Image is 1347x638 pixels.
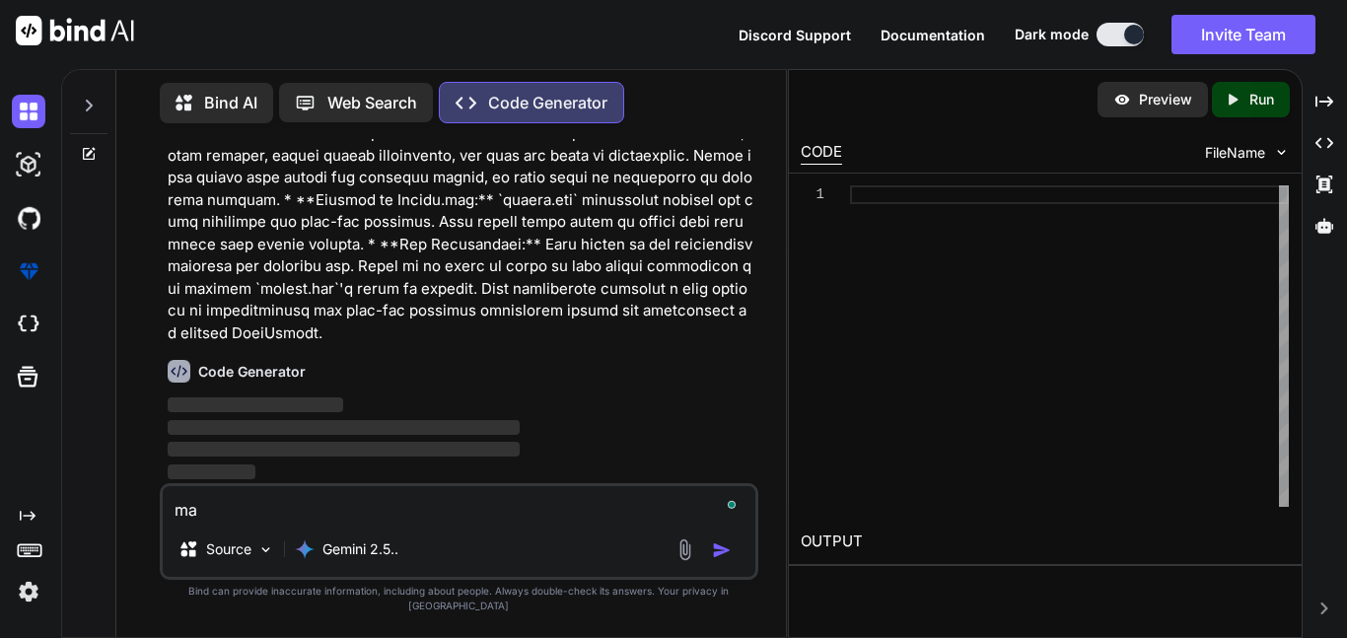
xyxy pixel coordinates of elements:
p: Run [1249,90,1274,109]
button: Documentation [881,25,985,45]
p: Web Search [327,91,417,114]
textarea: To enrich screen reader interactions, please activate Accessibility in Grammarly extension settings [163,486,755,522]
img: Gemini 2.5 flash [295,539,315,559]
span: FileName [1205,143,1265,163]
img: attachment [673,538,696,561]
img: icon [712,540,732,560]
img: settings [12,575,45,608]
span: Discord Support [739,27,851,43]
span: Dark mode [1015,25,1089,44]
img: cloudideIcon [12,308,45,341]
span: ‌ [168,420,520,435]
p: Bind can provide inaccurate information, including about people. Always double-check its answers.... [160,584,758,613]
p: Bind AI [204,91,257,114]
img: Bind AI [16,16,134,45]
img: preview [1113,91,1131,108]
div: 1 [801,185,824,204]
p: Source [206,539,251,559]
h6: Code Generator [198,362,306,382]
p: Preview [1139,90,1192,109]
p: Gemini 2.5.. [322,539,398,559]
img: githubDark [12,201,45,235]
img: chevron down [1273,144,1290,161]
img: Pick Models [257,541,274,558]
span: ‌ [168,464,255,479]
span: ‌ [168,397,344,412]
img: darkAi-studio [12,148,45,181]
img: darkChat [12,95,45,128]
img: premium [12,254,45,288]
span: Documentation [881,27,985,43]
span: ‌ [168,442,520,457]
div: CODE [801,141,842,165]
h2: OUTPUT [789,519,1302,565]
p: Code Generator [488,91,607,114]
button: Discord Support [739,25,851,45]
button: Invite Team [1171,15,1315,54]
